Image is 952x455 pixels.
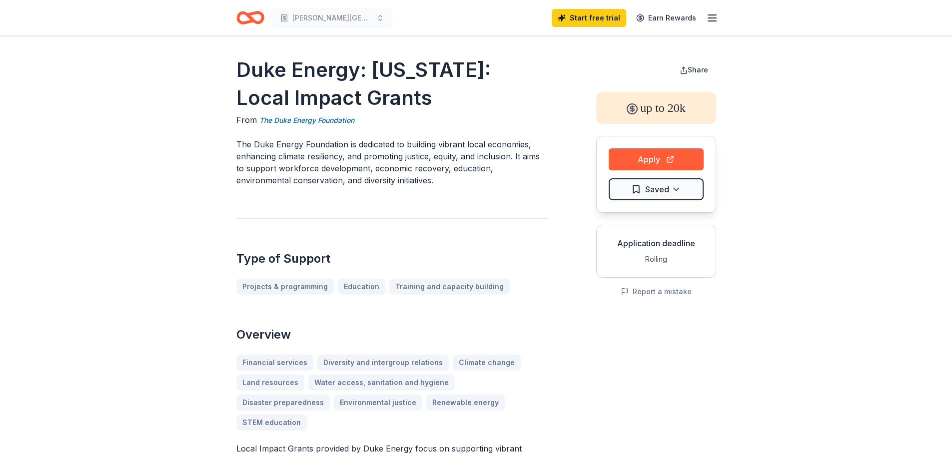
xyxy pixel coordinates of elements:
[236,279,334,295] a: Projects & programming
[605,253,708,265] div: Rolling
[236,56,548,112] h1: Duke Energy: [US_STATE]: Local Impact Grants
[645,183,669,196] span: Saved
[272,8,392,28] button: [PERSON_NAME][GEOGRAPHIC_DATA] Seeking Sunshades for Playground Safety
[236,327,548,343] h2: Overview
[292,12,372,24] span: [PERSON_NAME][GEOGRAPHIC_DATA] Seeking Sunshades for Playground Safety
[338,279,385,295] a: Education
[236,114,548,126] div: From
[609,148,704,170] button: Apply
[630,9,702,27] a: Earn Rewards
[236,138,548,186] p: The Duke Energy Foundation is dedicated to building vibrant local economies, enhancing climate re...
[596,92,716,124] div: up to 20k
[552,9,626,27] a: Start free trial
[605,237,708,249] div: Application deadline
[688,65,708,74] span: Share
[259,114,354,126] a: The Duke Energy Foundation
[236,6,264,29] a: Home
[609,178,704,200] button: Saved
[236,251,548,267] h2: Type of Support
[389,279,510,295] a: Training and capacity building
[672,60,716,80] button: Share
[621,286,692,298] button: Report a mistake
